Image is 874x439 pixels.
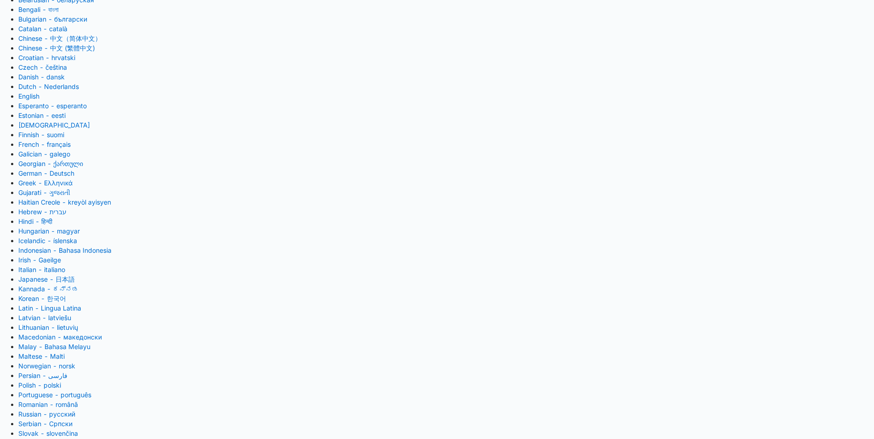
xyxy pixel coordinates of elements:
a: [DEMOGRAPHIC_DATA] [18,121,90,129]
a: Polish - polski [18,381,61,389]
a: Hungarian - magyar [18,227,80,235]
a: Korean - 한국어 [18,295,66,302]
a: Bengali - বাংলা [18,6,59,13]
a: Malay - Bahasa Melayu [18,343,90,350]
a: Kannada - ಕನ್ನಡ [18,285,78,293]
a: Norwegian - norsk [18,362,75,370]
a: Latvian - latviešu [18,314,71,322]
a: German - Deutsch [18,169,74,177]
a: Croatian - hrvatski [18,54,75,61]
a: Bulgarian - български [18,15,87,23]
a: Romanian - română [18,400,78,408]
a: Persian - ‎‫فارسی‬‎ [18,372,67,379]
a: Maltese - Malti [18,352,65,360]
a: Finnish - suomi [18,131,64,139]
a: Haitian Creole - kreyòl ayisyen [18,198,111,206]
a: Irish - Gaeilge [18,256,61,264]
a: Latin - Lingua Latina [18,304,81,312]
a: Icelandic - íslenska [18,237,77,245]
a: Gujarati - ગુજરાતી [18,189,70,196]
a: Catalan - català [18,25,67,33]
a: Indonesian - Bahasa Indonesia [18,246,111,254]
a: Esperanto - esperanto [18,102,87,110]
a: Russian - русский [18,410,75,418]
a: Hebrew - ‎‫עברית‬‎ [18,208,67,216]
a: Chinese - 中文 (繁體中文) [18,44,95,52]
a: Georgian - ქართული [18,160,83,167]
a: Greek - Ελληνικά [18,179,72,187]
a: Hindi - हिन्दी [18,217,52,225]
a: Portuguese - português [18,391,91,399]
a: Chinese - 中文（简体中文） [18,34,101,42]
a: Galician - galego [18,150,70,158]
a: Czech - čeština [18,63,67,71]
a: English [18,92,39,100]
a: Serbian - Српски [18,420,72,428]
a: Lithuanian - lietuvių [18,323,78,331]
a: Danish - dansk [18,73,65,81]
a: Slovak - slovenčina [18,429,78,437]
a: Italian - italiano [18,266,65,273]
a: Macedonian - македонски [18,333,102,341]
a: Dutch - Nederlands [18,83,79,90]
a: Japanese - 日本語 [18,275,75,283]
a: Estonian - eesti [18,111,66,119]
a: French - français [18,140,71,148]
